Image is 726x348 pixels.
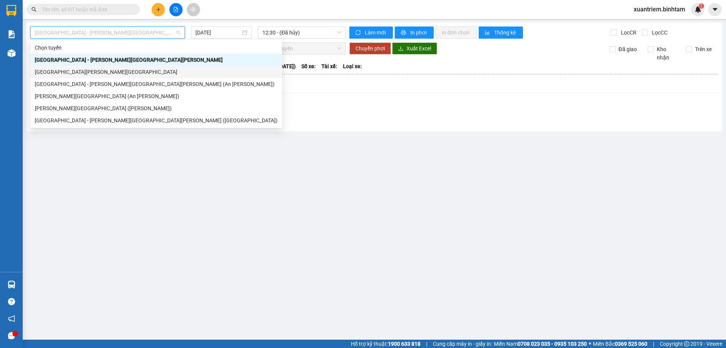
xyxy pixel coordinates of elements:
span: sync [355,30,362,36]
div: Hà Nội - Quảng Ngãi [30,54,282,66]
img: logo-vxr [6,5,16,16]
span: Hà Nội - Quảng Ngãi [35,27,180,38]
div: [PERSON_NAME][GEOGRAPHIC_DATA] ([PERSON_NAME]) [35,104,278,112]
span: Lọc CC [649,28,669,37]
span: question-circle [8,298,15,305]
span: aim [191,7,196,12]
span: BX Quảng Ngãi ĐT: [27,27,105,41]
div: [GEOGRAPHIC_DATA] - [PERSON_NAME][GEOGRAPHIC_DATA][PERSON_NAME] ([GEOGRAPHIC_DATA]) [35,116,278,125]
span: bar-chart [485,30,491,36]
span: Đã giao [616,45,640,53]
img: logo [3,6,26,40]
button: downloadXuất Excel [392,42,437,55]
span: Loại xe: [343,62,362,70]
div: Chọn tuyến [30,42,282,54]
strong: 0369 525 060 [615,341,647,347]
div: Chọn tuyến [35,44,278,52]
span: Tài xế: [321,62,337,70]
button: plus [152,3,165,16]
strong: 0708 023 035 - 0935 103 250 [518,341,587,347]
span: message [8,332,15,339]
sup: 1 [699,3,704,9]
span: Hỗ trợ kỹ thuật: [351,340,420,348]
span: copyright [684,341,689,346]
span: ⚪️ [589,342,591,345]
span: file-add [173,7,178,12]
span: Làm mới [365,28,387,37]
strong: CÔNG TY CP BÌNH TÂM [27,4,102,25]
img: warehouse-icon [8,281,16,289]
div: Quảng Ngãi - Sài Gòn (An Sương) [30,90,282,102]
img: warehouse-icon [8,49,16,57]
input: 15/08/2025 [195,28,240,37]
div: [GEOGRAPHIC_DATA] - [PERSON_NAME][GEOGRAPHIC_DATA][PERSON_NAME] (An [PERSON_NAME]) [35,80,278,88]
span: notification [8,315,15,322]
span: Kho nhận [654,45,680,62]
input: Tìm tên, số ĐT hoặc mã đơn [42,5,131,14]
span: Lọc CR [618,28,638,37]
span: search [31,7,37,12]
div: [GEOGRAPHIC_DATA][PERSON_NAME][GEOGRAPHIC_DATA] [35,68,278,76]
span: Miền Bắc [593,340,647,348]
button: aim [187,3,200,16]
button: caret-down [708,3,721,16]
button: file-add [169,3,183,16]
strong: 1900 633 818 [388,341,420,347]
span: Trên xe [692,45,715,53]
button: bar-chartThống kê [479,27,523,39]
span: 12:30 - (Đã hủy) [262,27,341,38]
span: Gửi: [3,44,14,51]
span: 1 [700,3,703,9]
button: syncLàm mới [349,27,393,39]
img: solution-icon [8,30,16,38]
span: Thống kê [494,28,517,37]
span: | [653,340,654,348]
button: In đơn chọn [436,27,477,39]
span: 0941 78 2525 [27,27,105,41]
button: Chuyển phơi [349,42,391,55]
img: icon-new-feature [695,6,701,13]
span: plus [156,7,161,12]
div: [GEOGRAPHIC_DATA] - [PERSON_NAME][GEOGRAPHIC_DATA][PERSON_NAME] [35,56,278,64]
div: Quảng Ngãi - Sài Gòn (Vạn Phúc) [30,102,282,114]
span: printer [401,30,407,36]
span: | [426,340,427,348]
div: Sài Gòn - Quảng Ngãi (An Sương) [30,78,282,90]
button: printerIn phơi [395,27,434,39]
span: BX [PERSON_NAME][GEOGRAPHIC_DATA][PERSON_NAME] - [3,44,110,58]
span: Miền Nam [494,340,587,348]
span: xuantriem.binhtam [628,5,691,14]
span: caret-down [712,6,718,13]
span: Số xe: [301,62,316,70]
span: In phơi [410,28,428,37]
div: Quảng Ngãi - Hà Nội [30,66,282,78]
div: Sài Gòn - Quảng Ngãi (Vạn Phúc) [30,114,282,126]
div: [PERSON_NAME][GEOGRAPHIC_DATA] (An [PERSON_NAME]) [35,92,278,100]
span: Cung cấp máy in - giấy in: [433,340,492,348]
span: Chọn chuyến [262,43,341,54]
